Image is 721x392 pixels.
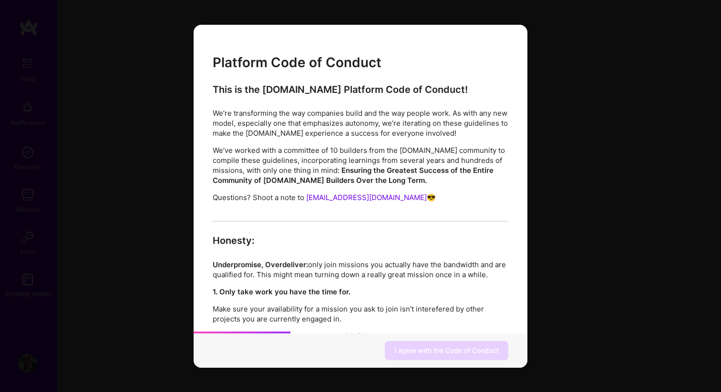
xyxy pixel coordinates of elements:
p: Questions? Shoot a note to 😎 [213,192,508,202]
p: We’ve worked with a committee of 10 builders from the [DOMAIN_NAME] community to compile these gu... [213,145,508,185]
strong: 1. Only take work you have the time for. [213,287,350,296]
strong: Ensuring the Greatest Success of the Entire Community of [DOMAIN_NAME] Builders Over the Long Term. [213,166,494,185]
p: only join missions you actually have the bandwidth and are qualified for. This might mean turning... [213,260,508,280]
h4: This is the [DOMAIN_NAME] Platform Code of Conduct! [213,83,508,96]
p: Make sure your availability for a mission you ask to join isn’t interefered by other projects you... [213,304,508,324]
div: modal [194,25,527,368]
strong: Underpromise, Overdeliver: [213,260,308,269]
a: [EMAIL_ADDRESS][DOMAIN_NAME] [306,193,427,202]
h2: Platform Code of Conduct [213,55,508,70]
p: We’re transforming the way companies build and the way people work. As with any new model, especi... [213,108,508,138]
h4: Honesty: [213,234,508,247]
